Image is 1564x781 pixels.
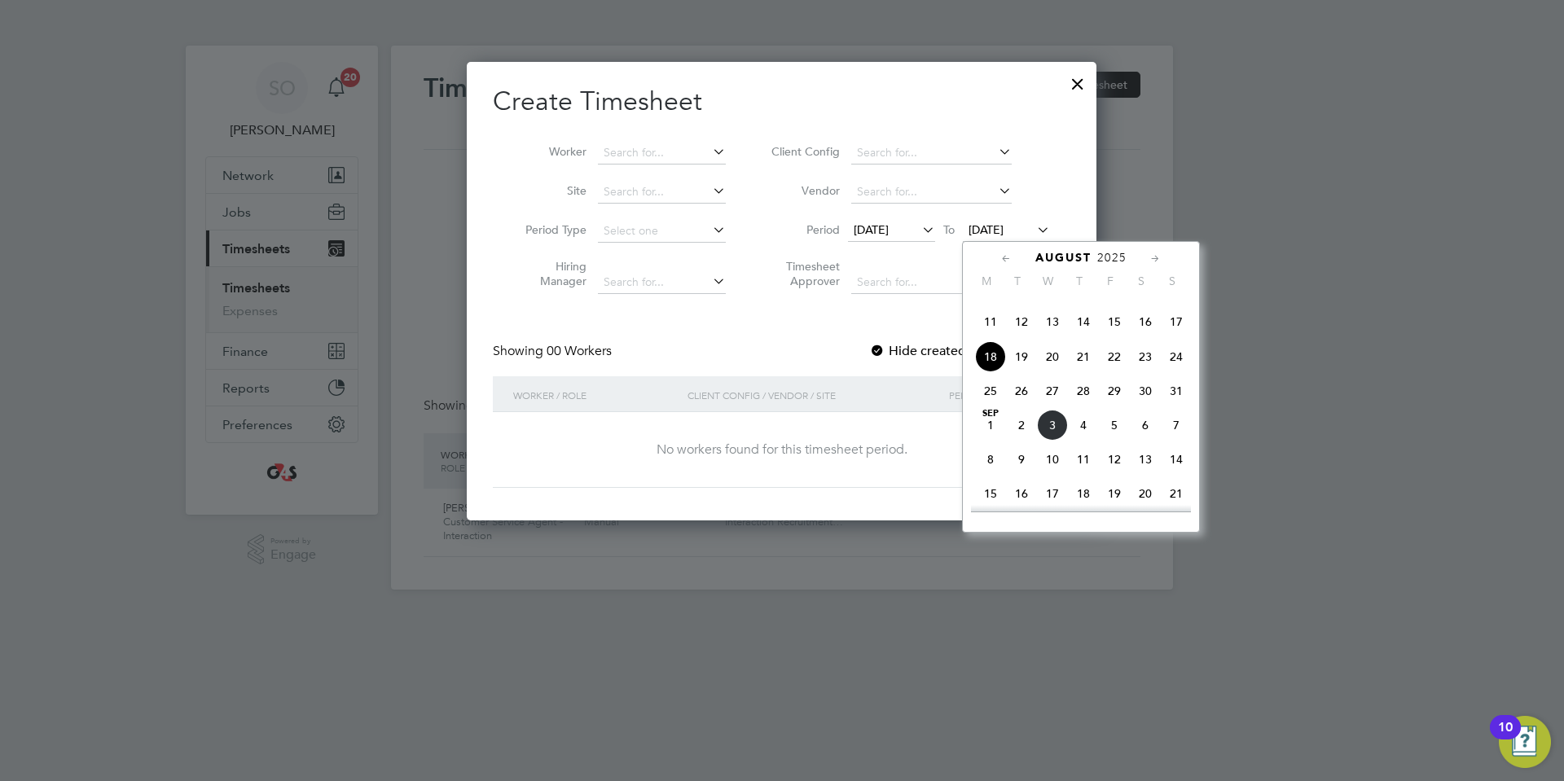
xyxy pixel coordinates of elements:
span: 20 [1130,478,1161,509]
span: 15 [1099,306,1130,337]
label: Period [767,222,840,237]
span: 26 [1006,375,1037,406]
div: Period [945,376,1054,414]
span: 12 [1006,306,1037,337]
div: No workers found for this timesheet period. [509,441,1054,459]
label: Worker [513,144,586,159]
span: F [1095,274,1126,288]
span: 13 [1130,444,1161,475]
input: Select one [598,220,726,243]
span: T [1002,274,1033,288]
span: T [1064,274,1095,288]
span: 3 [1037,410,1068,441]
span: 28 [1068,375,1099,406]
span: 20 [1037,341,1068,372]
span: [DATE] [969,222,1004,237]
span: 16 [1006,478,1037,509]
div: Client Config / Vendor / Site [683,376,945,414]
span: 18 [1068,478,1099,509]
span: 19 [1099,478,1130,509]
span: 12 [1099,444,1130,475]
label: Hiring Manager [513,259,586,288]
span: 6 [1130,410,1161,441]
button: Open Resource Center, 10 new notifications [1499,716,1551,768]
label: Site [513,183,586,198]
div: Worker / Role [509,376,683,414]
span: 29 [1099,375,1130,406]
label: Hide created timesheets [869,343,1035,359]
div: Showing [493,343,615,360]
span: To [938,219,960,240]
span: 21 [1161,478,1192,509]
input: Search for... [598,271,726,294]
input: Search for... [598,142,726,165]
span: 30 [1130,375,1161,406]
span: 9 [1006,444,1037,475]
span: 2025 [1097,251,1127,265]
span: 4 [1068,410,1099,441]
span: 5 [1099,410,1130,441]
span: 14 [1161,444,1192,475]
input: Search for... [851,181,1012,204]
span: 18 [975,341,1006,372]
span: S [1126,274,1157,288]
label: Period Type [513,222,586,237]
label: Client Config [767,144,840,159]
span: 11 [1068,444,1099,475]
span: 17 [1037,478,1068,509]
span: August [1035,251,1092,265]
span: 00 Workers [547,343,612,359]
span: 10 [1037,444,1068,475]
label: Timesheet Approver [767,259,840,288]
input: Search for... [851,142,1012,165]
span: 23 [1130,341,1161,372]
input: Search for... [598,181,726,204]
span: 19 [1006,341,1037,372]
span: 2 [1006,410,1037,441]
span: 21 [1068,341,1099,372]
span: 17 [1161,306,1192,337]
h2: Create Timesheet [493,85,1070,119]
span: 8 [975,444,1006,475]
span: 1 [975,410,1006,441]
span: Sep [975,410,1006,418]
span: 14 [1068,306,1099,337]
span: 16 [1130,306,1161,337]
span: 15 [975,478,1006,509]
span: M [971,274,1002,288]
label: Vendor [767,183,840,198]
span: 7 [1161,410,1192,441]
span: S [1157,274,1188,288]
span: [DATE] [854,222,889,237]
span: 11 [975,306,1006,337]
span: 25 [975,375,1006,406]
span: 24 [1161,341,1192,372]
span: W [1033,274,1064,288]
span: 27 [1037,375,1068,406]
span: 31 [1161,375,1192,406]
div: 10 [1498,727,1513,748]
input: Search for... [851,271,1012,294]
span: 22 [1099,341,1130,372]
span: 13 [1037,306,1068,337]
